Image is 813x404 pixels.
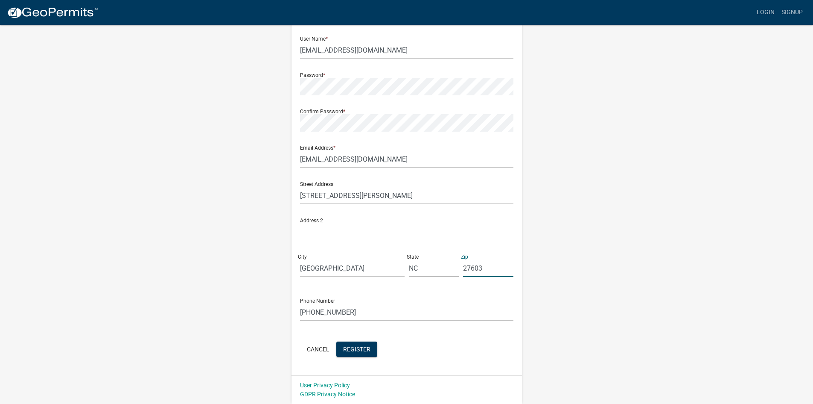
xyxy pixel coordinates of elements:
[343,345,370,352] span: Register
[300,382,350,389] a: User Privacy Policy
[778,4,806,21] a: Signup
[300,391,355,398] a: GDPR Privacy Notice
[336,342,377,357] button: Register
[753,4,778,21] a: Login
[300,342,336,357] button: Cancel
